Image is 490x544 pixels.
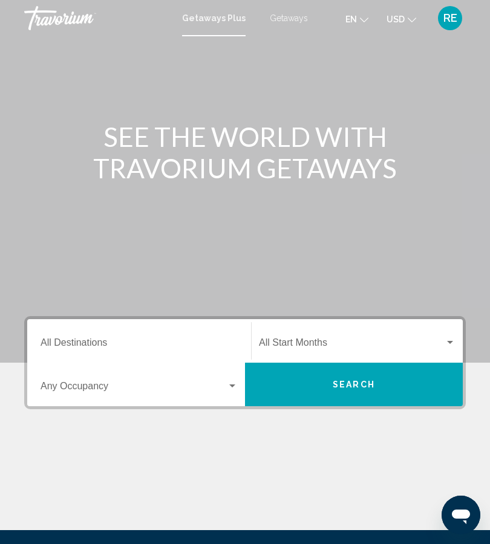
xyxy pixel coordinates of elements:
button: Change currency [387,10,416,28]
a: Getaways Plus [182,13,246,23]
h1: SEE THE WORLD WITH TRAVORIUM GETAWAYS [24,121,466,184]
button: Change language [345,10,368,28]
span: RE [443,12,457,24]
span: USD [387,15,405,24]
iframe: Botón para iniciar la ventana de mensajería [442,496,480,534]
a: Travorium [24,6,170,30]
span: en [345,15,357,24]
button: Search [245,363,463,406]
div: Search widget [27,319,463,406]
button: User Menu [434,5,466,31]
span: Search [333,380,375,390]
a: Getaways [270,13,308,23]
